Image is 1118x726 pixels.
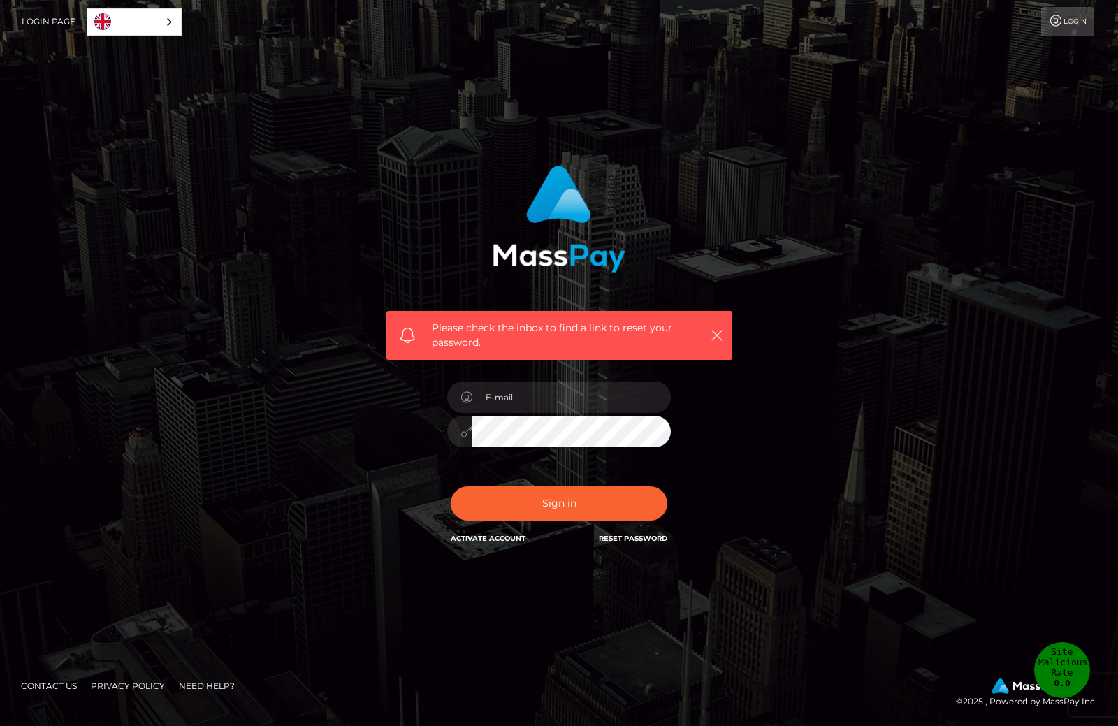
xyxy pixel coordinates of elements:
[493,166,625,273] img: MassPay Login
[1041,7,1094,36] a: Login
[87,9,181,35] a: English
[1054,678,1070,688] b: 0.0
[956,678,1108,709] div: © 2025 , Powered by MassPay Inc.
[87,8,182,36] div: Language
[992,678,1061,694] img: MassPay
[1034,642,1090,698] div: Site Malicious Rate
[87,8,182,36] aside: Language selected: English
[599,534,667,543] a: Reset Password
[472,382,671,413] input: E-mail...
[451,486,667,521] button: Sign in
[451,534,525,543] a: Activate Account
[15,675,82,697] a: Contact Us
[85,675,170,697] a: Privacy Policy
[432,321,687,350] span: Please check the inbox to find a link to reset your password.
[22,7,75,36] a: Login Page
[173,675,240,697] a: Need Help?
